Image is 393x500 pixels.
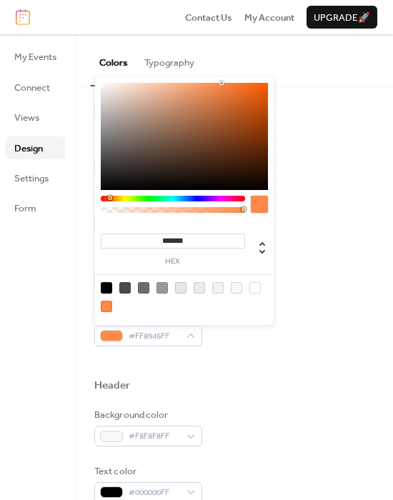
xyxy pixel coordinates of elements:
div: rgb(108, 108, 108) [138,282,149,294]
button: Upgrade🚀 [307,6,377,29]
div: Text color [94,464,199,479]
div: rgb(0, 0, 0) [101,282,112,294]
button: Colors [91,34,136,86]
span: Contact Us [185,11,232,25]
a: Settings [6,166,65,189]
button: Typography [136,34,203,84]
div: rgb(243, 243, 243) [212,282,224,294]
span: Form [14,201,36,216]
a: Connect [6,76,65,99]
span: My Account [244,11,294,25]
div: rgb(153, 153, 153) [156,282,168,294]
a: Contact Us [185,10,232,24]
div: rgb(255, 137, 70) [101,301,112,312]
a: My Account [244,10,294,24]
div: rgb(231, 231, 231) [175,282,186,294]
img: logo [16,9,30,25]
span: Design [14,141,43,156]
div: Header [94,379,131,393]
span: #F8F8F8FF [129,429,179,444]
a: Views [6,106,65,129]
div: rgb(248, 248, 248) [231,282,242,294]
div: rgb(235, 235, 235) [194,282,205,294]
span: #000000FF [129,486,179,500]
span: Views [14,111,39,125]
span: Upgrade 🚀 [314,11,370,25]
span: #FF8946FF [129,329,179,344]
div: Background color [94,408,199,422]
span: Settings [14,171,49,186]
span: Connect [14,81,50,95]
a: Design [6,136,65,159]
div: rgb(74, 74, 74) [119,282,131,294]
label: hex [101,258,245,266]
a: My Events [6,45,65,68]
div: rgb(255, 255, 255) [249,282,261,294]
span: My Events [14,50,56,64]
a: Form [6,196,65,219]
